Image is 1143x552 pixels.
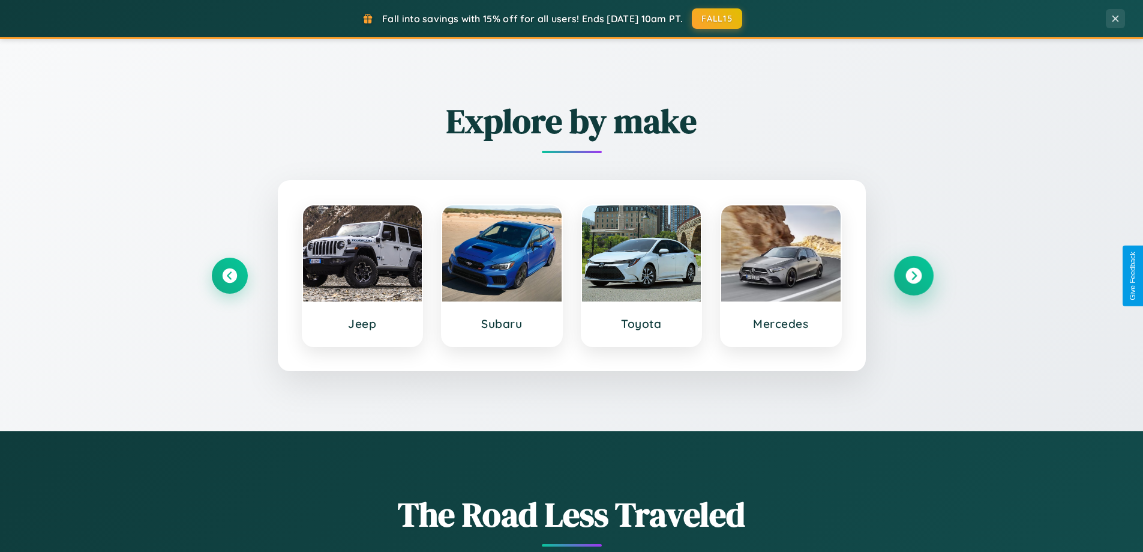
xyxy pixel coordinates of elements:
[212,98,932,144] h2: Explore by make
[692,8,742,29] button: FALL15
[594,317,689,331] h3: Toyota
[382,13,683,25] span: Fall into savings with 15% off for all users! Ends [DATE] 10am PT.
[454,317,550,331] h3: Subaru
[315,317,410,331] h3: Jeep
[733,317,829,331] h3: Mercedes
[212,491,932,538] h1: The Road Less Traveled
[1129,252,1137,300] div: Give Feedback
